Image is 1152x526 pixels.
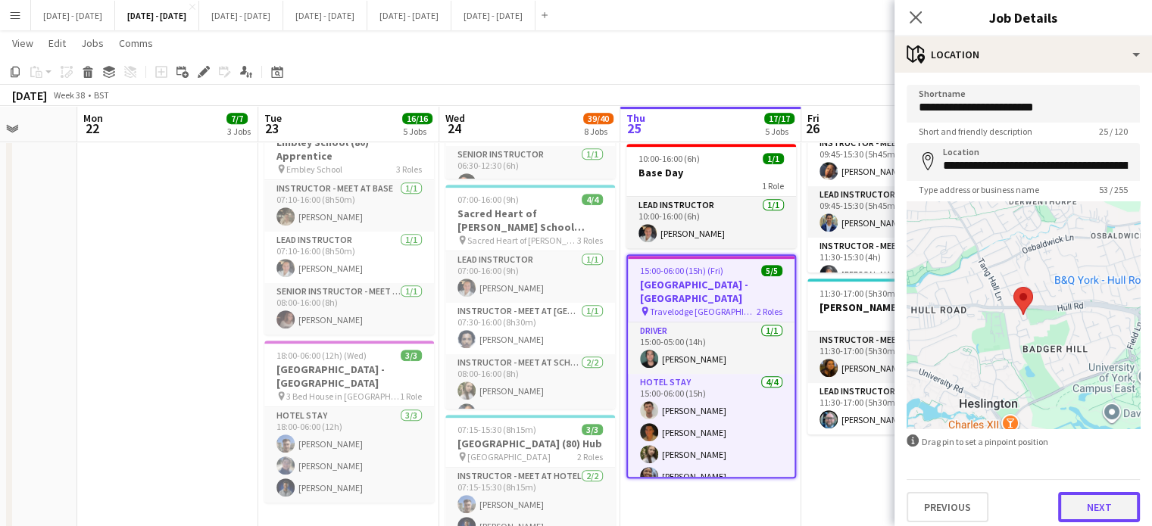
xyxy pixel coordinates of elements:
h3: Base Day [626,166,796,179]
span: 26 [805,120,820,137]
app-card-role: Lead Instructor1/107:00-16:00 (9h)[PERSON_NAME] [445,251,615,303]
span: View [12,36,33,50]
h3: [GEOGRAPHIC_DATA] (80) Hub [445,437,615,450]
div: Drag pin to set a pinpoint position [907,434,1140,449]
span: 23 [262,120,282,137]
span: 24 [443,120,465,137]
span: 2 Roles [577,451,603,462]
div: 5 Jobs [403,126,432,137]
app-job-card: 18:00-06:00 (12h) (Wed)3/3[GEOGRAPHIC_DATA] - [GEOGRAPHIC_DATA] 3 Bed House in [GEOGRAPHIC_DATA]1... [264,341,434,503]
span: Short and friendly description [907,126,1044,137]
div: 5 Jobs [765,126,794,137]
app-card-role: Instructor - Meet at Base1/107:10-16:00 (8h50m)[PERSON_NAME] [264,180,434,232]
span: Thu [626,111,645,125]
span: 2 Roles [757,306,782,317]
h3: Job Details [894,8,1152,27]
button: [DATE] - [DATE] [367,1,451,30]
span: Comms [119,36,153,50]
span: 11:30-17:00 (5h30m) [820,288,898,299]
app-job-card: 07:10-16:00 (8h50m)3/3Embley School (80) Apprentice Embley School3 RolesInstructor - Meet at Base... [264,114,434,335]
span: 25 [624,120,645,137]
button: [DATE] - [DATE] [283,1,367,30]
app-card-role: Lead Instructor1/110:00-16:00 (6h)[PERSON_NAME] [626,197,796,248]
span: 7/7 [226,113,248,124]
span: 4/4 [582,194,603,205]
span: 1/1 [763,153,784,164]
span: Embley School [286,163,342,175]
button: Next [1058,492,1140,522]
span: 3/3 [582,424,603,435]
app-card-role: Hotel Stay3/318:00-06:00 (12h)[PERSON_NAME][PERSON_NAME][PERSON_NAME] [264,407,434,503]
h3: [PERSON_NAME] (18) Hub [807,300,977,314]
h3: Embley School (80) Apprentice [264,135,434,163]
span: 22 [81,120,103,137]
span: 18:00-06:00 (12h) (Wed) [276,350,367,361]
app-card-role: Lead Instructor1/109:45-15:30 (5h45m)[PERSON_NAME] [807,186,977,238]
span: 3 Roles [396,163,422,175]
app-job-card: 15:00-06:00 (15h) (Fri)5/5[GEOGRAPHIC_DATA] - [GEOGRAPHIC_DATA] Travelodge [GEOGRAPHIC_DATA]2 Rol... [626,254,796,478]
app-card-role: Instructor - Meet at School1/111:30-15:30 (4h)[PERSON_NAME] [807,238,977,289]
a: Jobs [75,33,110,53]
div: [DATE] [12,88,47,103]
span: 07:00-16:00 (9h) [457,194,519,205]
app-job-card: 09:45-15:30 (5h45m)6/6[GEOGRAPHIC_DATA] (170) Hub (Half Day PM) [GEOGRAPHIC_DATA]4 RolesInstructo... [807,48,977,272]
span: 1 Role [762,180,784,191]
app-card-role: Instructor - Meet at School2/208:00-16:00 (8h)[PERSON_NAME][PERSON_NAME] [445,354,615,428]
a: Edit [42,33,72,53]
span: Tue [264,111,282,125]
span: 39/40 [583,113,613,124]
button: [DATE] - [DATE] [199,1,283,30]
h3: [GEOGRAPHIC_DATA] - [GEOGRAPHIC_DATA] [628,278,795,305]
span: 16/16 [402,113,432,124]
app-card-role: Driver1/115:00-05:00 (14h)[PERSON_NAME] [628,322,795,374]
button: [DATE] - [DATE] [115,1,199,30]
button: Previous [907,492,988,522]
app-card-role: Senior Instructor1/106:30-12:30 (6h)[PERSON_NAME] [445,146,615,198]
app-job-card: 10:00-16:00 (6h)1/1Base Day1 RoleLead Instructor1/110:00-16:00 (6h)[PERSON_NAME] [626,144,796,248]
span: Jobs [81,36,104,50]
h3: [GEOGRAPHIC_DATA] - [GEOGRAPHIC_DATA] [264,363,434,390]
span: 10:00-16:00 (6h) [638,153,700,164]
span: Wed [445,111,465,125]
span: Travelodge [GEOGRAPHIC_DATA] [650,306,757,317]
span: Edit [48,36,66,50]
span: 1 Role [400,391,422,402]
app-card-role: Lead Instructor1/111:30-17:00 (5h30m)[PERSON_NAME] [807,383,977,434]
button: [DATE] - [DATE] [31,1,115,30]
app-card-role: Instructor - Meet at Base1/111:30-17:00 (5h30m)[PERSON_NAME] [807,331,977,383]
div: Location [894,36,1152,73]
a: View [6,33,39,53]
span: Fri [807,111,820,125]
span: Week 38 [50,89,88,101]
span: Mon [83,111,103,125]
span: 07:15-15:30 (8h15m) [457,424,536,435]
div: BST [94,89,109,101]
div: 8 Jobs [584,126,613,137]
app-card-role: Hotel Stay4/415:00-06:00 (15h)[PERSON_NAME][PERSON_NAME][PERSON_NAME][PERSON_NAME] [628,374,795,491]
span: 3 Bed House in [GEOGRAPHIC_DATA] [286,391,400,402]
a: Comms [113,33,159,53]
app-card-role: Instructor - Meet at [GEOGRAPHIC_DATA]1/107:30-16:00 (8h30m)[PERSON_NAME] [445,303,615,354]
span: 3/3 [401,350,422,361]
span: Type address or business name [907,184,1051,195]
h3: Sacred Heart of [PERSON_NAME] School (105/105) Hub (Split Day) [445,207,615,234]
span: [GEOGRAPHIC_DATA] [467,451,551,462]
span: 53 / 255 [1087,184,1140,195]
span: 3 Roles [577,235,603,246]
span: 17/17 [764,113,795,124]
span: 5/5 [761,265,782,276]
app-job-card: 07:00-16:00 (9h)4/4Sacred Heart of [PERSON_NAME] School (105/105) Hub (Split Day) Sacred Heart of... [445,185,615,409]
div: 3 Jobs [227,126,251,137]
button: [DATE] - [DATE] [451,1,535,30]
app-card-role: Instructor - Meet at [GEOGRAPHIC_DATA]1/109:45-15:30 (5h45m)[PERSON_NAME] [807,135,977,186]
span: Sacred Heart of [PERSON_NAME] School [467,235,577,246]
span: 25 / 120 [1087,126,1140,137]
app-card-role: Senior Instructor - Meet At School1/108:00-16:00 (8h)[PERSON_NAME] [264,283,434,335]
span: 15:00-06:00 (15h) (Fri) [640,265,723,276]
